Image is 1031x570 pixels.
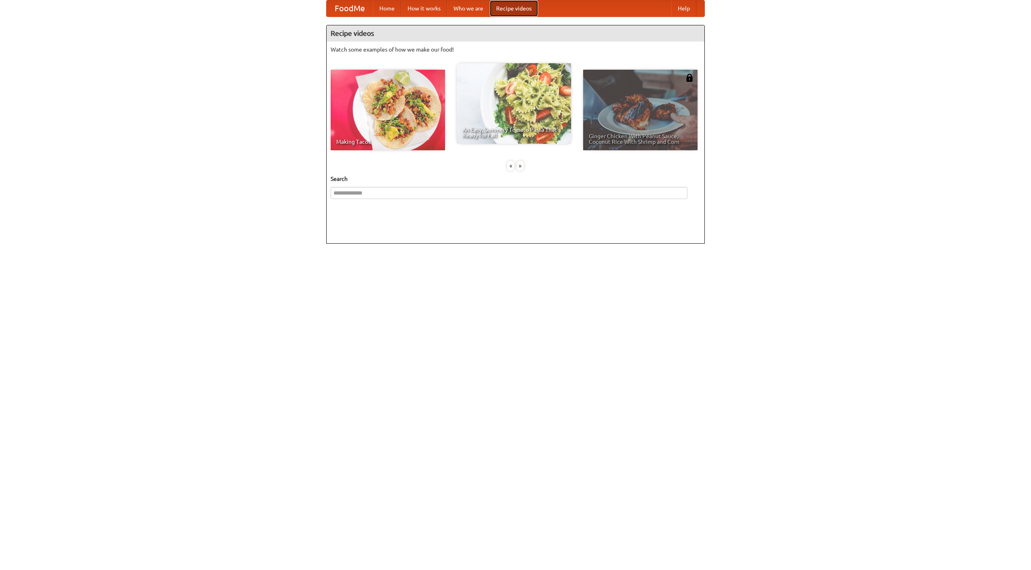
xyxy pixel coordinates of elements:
a: An Easy, Summery Tomato Pasta That's Ready for Fall [457,63,571,144]
a: Home [373,0,401,17]
p: Watch some examples of how we make our food! [331,46,700,54]
a: Help [671,0,696,17]
h5: Search [331,175,700,183]
span: An Easy, Summery Tomato Pasta That's Ready for Fall [462,127,565,138]
img: 483408.png [685,74,694,82]
a: FoodMe [327,0,373,17]
a: Making Tacos [331,70,445,150]
h4: Recipe videos [327,25,704,41]
a: Recipe videos [490,0,538,17]
div: « [507,161,514,171]
div: » [517,161,524,171]
a: Who we are [447,0,490,17]
span: Making Tacos [336,139,439,145]
a: How it works [401,0,447,17]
